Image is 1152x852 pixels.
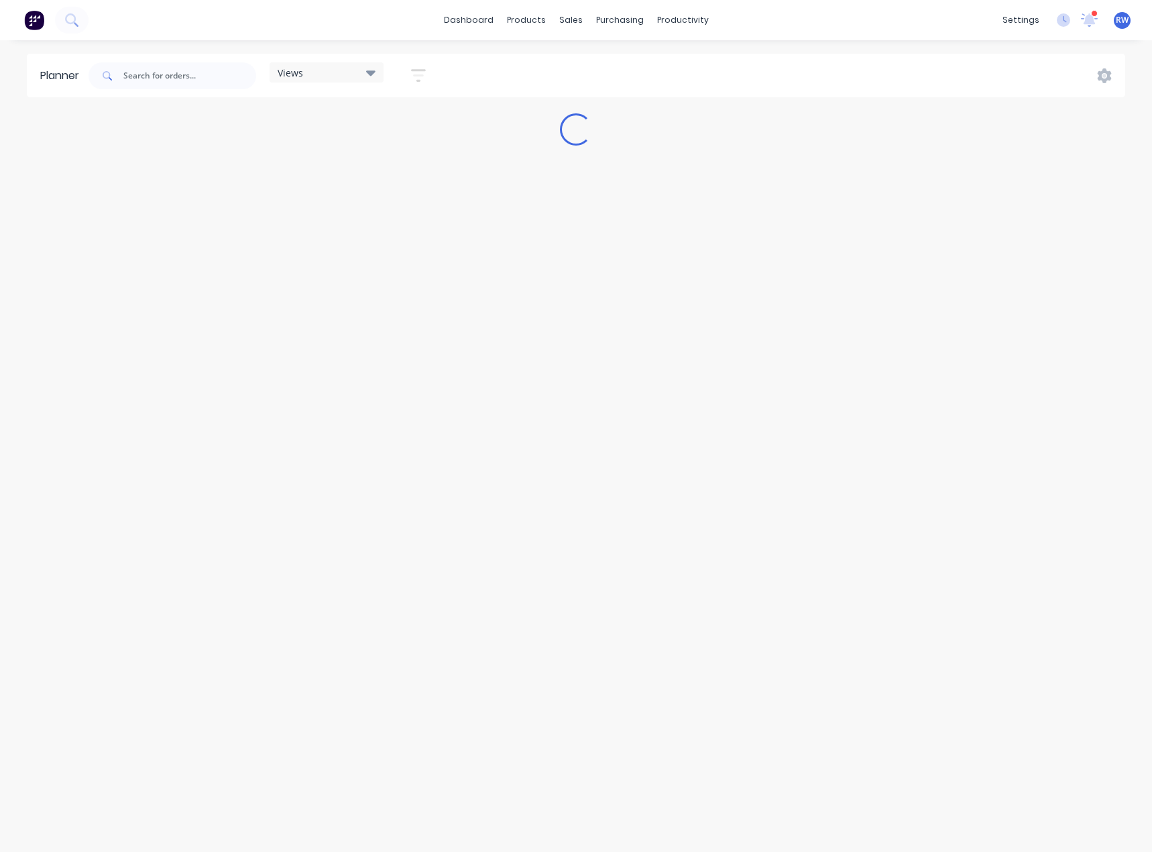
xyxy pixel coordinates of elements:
div: sales [553,10,589,30]
a: dashboard [437,10,500,30]
input: Search for orders... [123,62,256,89]
div: settings [996,10,1046,30]
span: Views [278,66,303,80]
span: RW [1116,14,1129,26]
img: Factory [24,10,44,30]
div: productivity [650,10,715,30]
div: Planner [40,68,86,84]
div: products [500,10,553,30]
div: purchasing [589,10,650,30]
